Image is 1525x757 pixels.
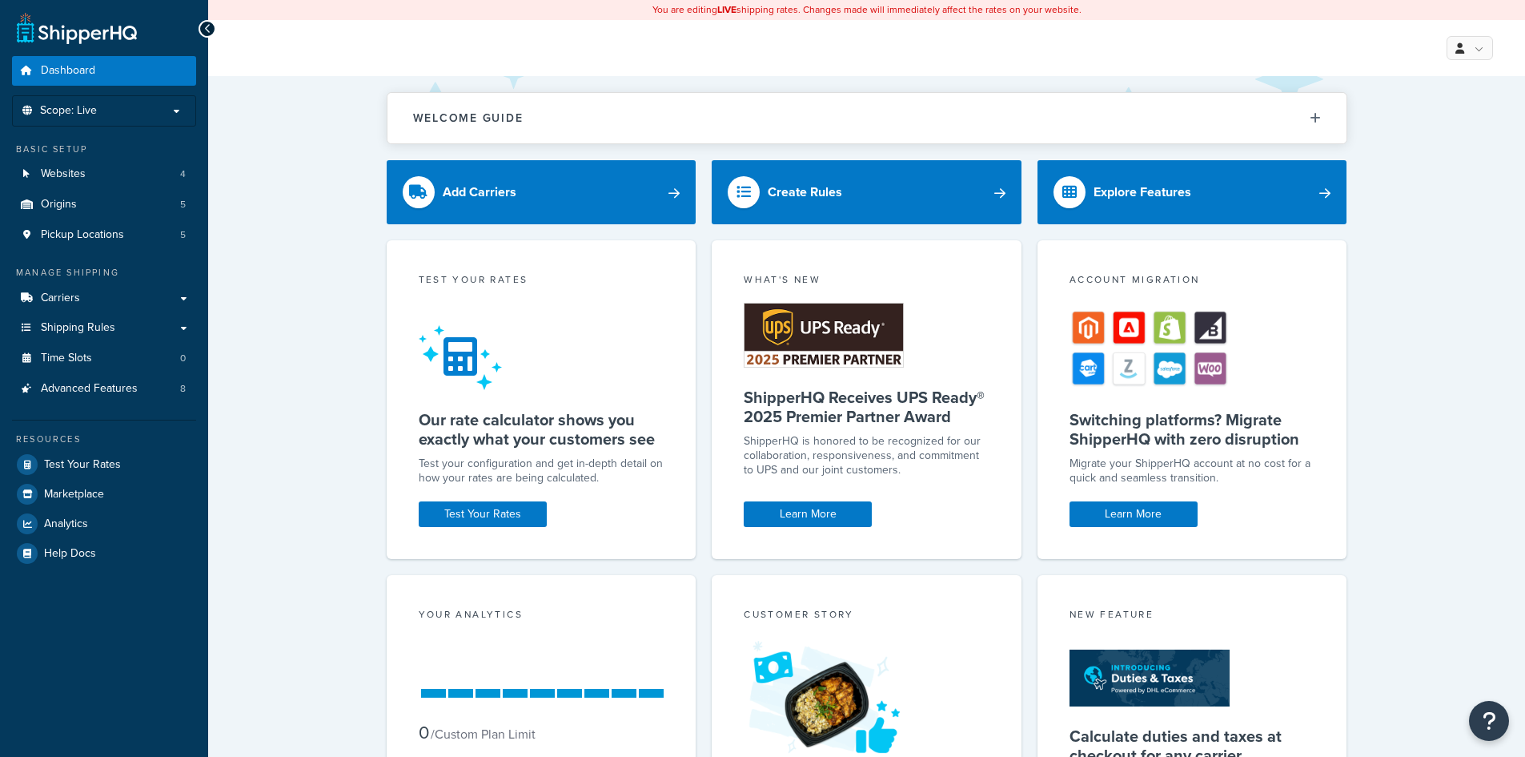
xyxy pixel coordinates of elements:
a: Dashboard [12,56,196,86]
span: Marketplace [44,488,104,501]
button: Open Resource Center [1469,701,1509,741]
span: Carriers [41,292,80,305]
span: Dashboard [41,64,95,78]
span: Websites [41,167,86,181]
span: 0 [419,719,429,746]
a: Analytics [12,509,196,538]
a: Shipping Rules [12,313,196,343]
a: Learn More [744,501,872,527]
a: Help Docs [12,539,196,568]
li: Origins [12,190,196,219]
div: Test your rates [419,272,664,291]
li: Websites [12,159,196,189]
span: Analytics [44,517,88,531]
span: Advanced Features [41,382,138,396]
div: Customer Story [744,607,989,626]
a: Test Your Rates [12,450,196,479]
li: Advanced Features [12,374,196,404]
span: Pickup Locations [41,228,124,242]
div: Create Rules [768,181,842,203]
small: / Custom Plan Limit [431,725,536,743]
button: Welcome Guide [387,93,1346,143]
a: Time Slots0 [12,344,196,373]
li: Time Slots [12,344,196,373]
a: Advanced Features8 [12,374,196,404]
div: Resources [12,433,196,446]
a: Websites4 [12,159,196,189]
div: Add Carriers [443,181,516,203]
div: Your Analytics [419,607,664,626]
a: Marketplace [12,480,196,509]
h5: Switching platforms? Migrate ShipperHQ with zero disruption [1070,410,1315,449]
h2: Welcome Guide [413,112,524,124]
b: LIVE [717,2,736,17]
span: Shipping Rules [41,321,115,335]
div: Basic Setup [12,143,196,156]
a: Create Rules [712,160,1021,224]
a: Learn More [1070,501,1198,527]
div: Explore Features [1094,181,1191,203]
span: 0 [180,352,186,365]
a: Pickup Locations5 [12,220,196,250]
span: 8 [180,382,186,396]
span: Time Slots [41,352,92,365]
div: Test your configuration and get in-depth detail on how your rates are being calculated. [419,457,664,485]
span: Test Your Rates [44,458,121,472]
div: New Feature [1070,607,1315,626]
span: 5 [180,198,186,211]
div: Manage Shipping [12,266,196,280]
span: 4 [180,167,186,181]
a: Test Your Rates [419,501,547,527]
span: Origins [41,198,77,211]
p: ShipperHQ is honored to be recognized for our collaboration, responsiveness, and commitment to UP... [744,434,989,477]
a: Explore Features [1037,160,1347,224]
span: Help Docs [44,547,96,561]
li: Pickup Locations [12,220,196,250]
span: 5 [180,228,186,242]
h5: ShipperHQ Receives UPS Ready® 2025 Premier Partner Award [744,388,989,426]
div: What's New [744,272,989,291]
h5: Our rate calculator shows you exactly what your customers see [419,410,664,449]
div: Account Migration [1070,272,1315,291]
span: Scope: Live [40,104,97,118]
a: Carriers [12,284,196,313]
a: Add Carriers [387,160,696,224]
a: Origins5 [12,190,196,219]
div: Migrate your ShipperHQ account at no cost for a quick and seamless transition. [1070,457,1315,485]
